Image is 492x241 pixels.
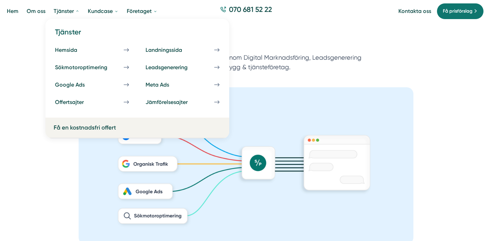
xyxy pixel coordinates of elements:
h4: Tjänster [51,27,224,42]
p: Smartproduktion erbjuder lösningar inom Digital Marknadsföring, Leadsgenerering och Mjukvara, spe... [123,53,369,76]
div: Sökmotoroptimering [55,64,124,71]
a: Hemsida [51,43,133,57]
a: Kundcase [86,2,120,20]
a: Jämförelsesajter [141,95,224,109]
div: Hemsida [55,47,94,53]
div: Meta Ads [146,81,186,88]
a: Tjänster [52,2,81,20]
a: Få en kostnadsfri offert [54,124,116,131]
a: 070 681 52 22 [217,4,275,18]
div: Jämförelsesajter [146,99,204,105]
div: Leadsgenerering [146,64,204,71]
a: Meta Ads [141,77,224,92]
a: Få prisförslag [437,3,484,19]
h1: Våra tjänster [123,31,369,53]
a: Hem [5,2,20,20]
div: Google Ads [55,81,101,88]
a: Landningssida [141,43,224,57]
a: Leadsgenerering [141,60,224,75]
span: Få prisförslag [443,7,473,15]
a: Sökmotoroptimering [51,60,133,75]
a: Om oss [25,2,47,20]
a: Företaget [125,2,159,20]
a: Google Ads [51,77,133,92]
span: 070 681 52 22 [229,4,272,14]
a: Kontakta oss [398,8,431,14]
div: Offertsajter [55,99,100,105]
a: Offertsajter [51,95,133,109]
div: Landningssida [146,47,199,53]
